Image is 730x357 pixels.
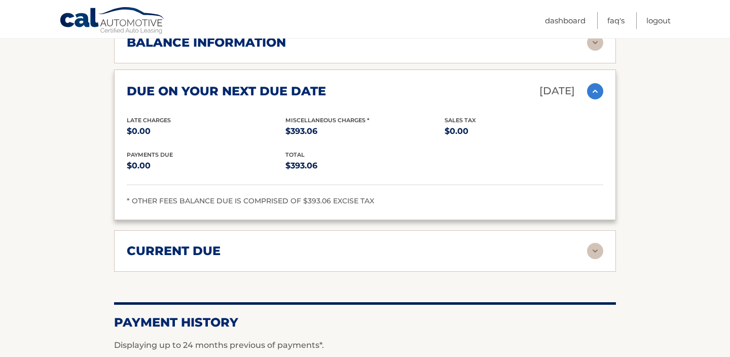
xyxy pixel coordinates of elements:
[127,151,173,158] span: Payments Due
[607,12,625,29] a: FAQ's
[114,339,616,351] p: Displaying up to 24 months previous of payments*.
[587,83,603,99] img: accordion-active.svg
[285,124,444,138] p: $393.06
[285,117,370,124] span: Miscellaneous Charges *
[445,117,476,124] span: Sales Tax
[59,7,166,36] a: Cal Automotive
[285,159,444,173] p: $393.06
[127,195,603,207] div: * OTHER FEES BALANCE DUE IS COMPRISED OF $393.06 EXCISE TAX
[539,82,575,100] p: [DATE]
[127,124,285,138] p: $0.00
[127,35,286,50] h2: balance information
[127,84,326,99] h2: due on your next due date
[445,124,603,138] p: $0.00
[127,117,171,124] span: Late Charges
[127,243,221,259] h2: current due
[127,159,285,173] p: $0.00
[587,34,603,51] img: accordion-rest.svg
[646,12,671,29] a: Logout
[545,12,586,29] a: Dashboard
[285,151,305,158] span: total
[587,243,603,259] img: accordion-rest.svg
[114,315,616,330] h2: Payment History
